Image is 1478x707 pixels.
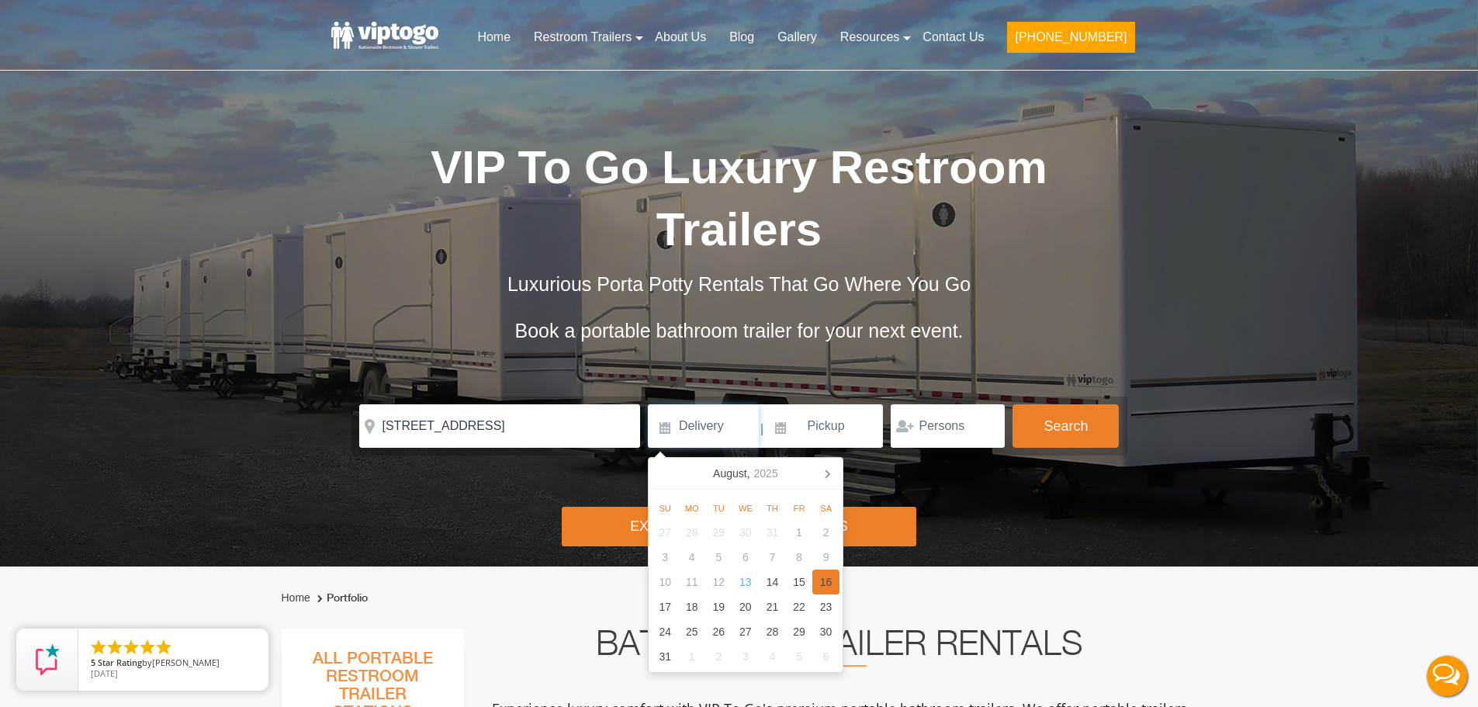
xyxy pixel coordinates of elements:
[678,619,705,644] div: 25
[911,20,995,54] a: Contact Us
[786,520,813,545] div: 1
[652,520,679,545] div: 27
[705,619,732,644] div: 26
[759,545,786,570] div: 7
[313,589,368,608] li: Portfolio
[786,594,813,619] div: 22
[678,570,705,594] div: 11
[759,619,786,644] div: 28
[514,320,963,341] span: Book a portable bathroom trailer for your next event.
[995,20,1146,62] a: [PHONE_NUMBER]
[812,570,839,594] div: 16
[732,545,760,570] div: 6
[786,619,813,644] div: 29
[759,570,786,594] div: 14
[812,520,839,545] div: 2
[678,545,705,570] div: 4
[91,657,95,668] span: 5
[732,594,760,619] div: 20
[507,273,971,295] span: Luxurious Porta Potty Rentals That Go Where You Go
[89,638,108,657] li: 
[786,570,813,594] div: 15
[122,638,140,657] li: 
[652,570,679,594] div: 10
[829,20,911,54] a: Resources
[652,499,679,518] div: Su
[152,657,220,668] span: [PERSON_NAME]
[1007,22,1134,53] button: [PHONE_NUMBER]
[718,20,766,54] a: Blog
[282,591,310,604] a: Home
[786,545,813,570] div: 8
[732,619,760,644] div: 27
[759,499,786,518] div: Th
[485,629,1194,667] h2: Bathroom Trailer Rentals
[754,464,778,483] i: 2025
[705,520,732,545] div: 29
[431,141,1047,255] span: VIP To Go Luxury Restroom Trailers
[138,638,157,657] li: 
[732,570,760,594] div: 13
[91,658,256,669] span: by
[812,644,839,669] div: 6
[812,594,839,619] div: 23
[786,499,813,518] div: Fr
[652,594,679,619] div: 17
[812,499,839,518] div: Sa
[562,507,916,546] div: Explore Restroom Trailers
[759,520,786,545] div: 31
[466,20,522,54] a: Home
[643,20,718,54] a: About Us
[91,667,118,679] span: [DATE]
[705,594,732,619] div: 19
[891,404,1005,448] input: Persons
[678,594,705,619] div: 18
[766,404,884,448] input: Pickup
[760,404,763,454] span: |
[812,545,839,570] div: 9
[1012,404,1119,448] button: Search
[32,644,63,675] img: Review Rating
[707,461,784,486] div: August,
[786,644,813,669] div: 5
[106,638,124,657] li: 
[678,499,705,518] div: Mo
[154,638,173,657] li: 
[732,520,760,545] div: 30
[648,404,759,448] input: Delivery
[812,619,839,644] div: 30
[705,499,732,518] div: Tu
[678,644,705,669] div: 1
[705,644,732,669] div: 2
[732,644,760,669] div: 3
[759,644,786,669] div: 4
[98,657,142,668] span: Star Rating
[732,499,760,518] div: We
[652,644,679,669] div: 31
[522,20,643,54] a: Restroom Trailers
[705,570,732,594] div: 12
[359,404,640,448] input: Where do you need your restroom?
[652,619,679,644] div: 24
[766,20,829,54] a: Gallery
[678,520,705,545] div: 28
[652,545,679,570] div: 3
[1416,645,1478,707] button: Live Chat
[759,594,786,619] div: 21
[705,545,732,570] div: 5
